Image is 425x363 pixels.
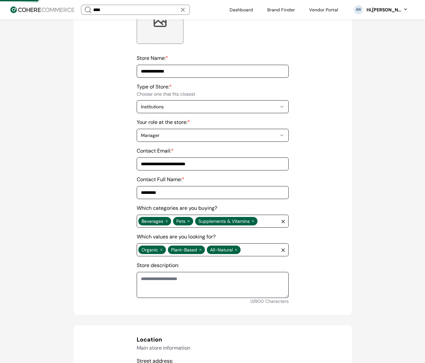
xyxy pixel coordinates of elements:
p: Main store information [137,344,289,352]
span: Pets [173,217,193,225]
span: All-Natural [207,246,241,254]
span: Plant-Based [171,247,197,253]
label: Your role at the store: [137,119,190,126]
div: Choose one that fits closest [137,91,289,98]
h1: Location [137,335,289,344]
span: Pets [176,218,185,225]
span: All-Natural [210,247,233,253]
div: Hi, [PERSON_NAME] [366,7,402,13]
label: Store description: [137,262,179,269]
label: Contact Full Name: [137,176,184,183]
img: Cohere Logo [10,7,74,13]
label: Contact Email: [137,147,174,154]
span: Beverages [142,218,163,225]
label: Type of Store: [137,83,289,98]
span: Organic [142,247,158,253]
button: Hi,[PERSON_NAME] [366,7,408,13]
span: Supplements & Vitamins [198,218,250,225]
label: Store Name: [137,55,168,61]
span: Organic [138,246,166,254]
svg: 0 percent [354,5,363,15]
label: Which values are you looking for? [137,233,216,240]
span: Plant-Based [168,246,205,254]
span: 0 / 900 Characters [250,298,289,304]
span: Beverages [138,217,171,225]
label: Which categories are you buying? [137,205,217,211]
span: Supplements & Vitamins [195,217,257,225]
